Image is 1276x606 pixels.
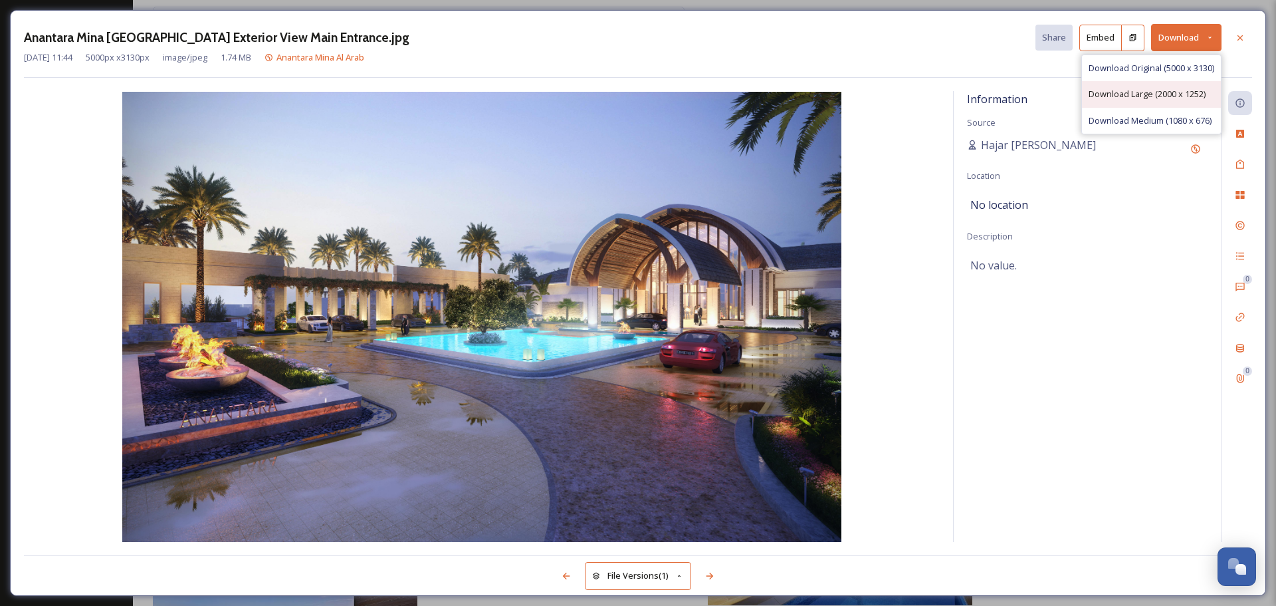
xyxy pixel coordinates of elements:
div: 0 [1243,367,1252,376]
span: Description [967,230,1013,242]
span: image/jpeg [163,51,207,64]
span: Hajar [PERSON_NAME] [981,137,1096,153]
span: Anantara Mina Al Arab [276,51,364,63]
span: Information [967,92,1027,106]
div: 0 [1243,275,1252,284]
img: 2B4D22E8-E154-451D-9506EE735BD24738.jpg [24,92,940,542]
span: No location [970,197,1028,213]
span: No value. [970,257,1017,273]
button: Download [1151,24,1222,51]
button: Open Chat [1218,547,1256,586]
span: Source [967,116,996,128]
button: Share [1035,25,1073,51]
span: Download Original (5000 x 3130) [1089,62,1214,75]
span: 5000 px x 3130 px [86,51,150,64]
button: File Versions(1) [585,562,691,589]
span: [DATE] 11:44 [24,51,72,64]
span: Location [967,170,1000,182]
span: Download Large (2000 x 1252) [1089,88,1206,100]
button: Embed [1079,25,1122,51]
span: Download Medium (1080 x 676) [1089,114,1212,127]
h3: Anantara Mina [GEOGRAPHIC_DATA] Exterior View Main Entrance.jpg [24,28,409,47]
span: 1.74 MB [221,51,251,64]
